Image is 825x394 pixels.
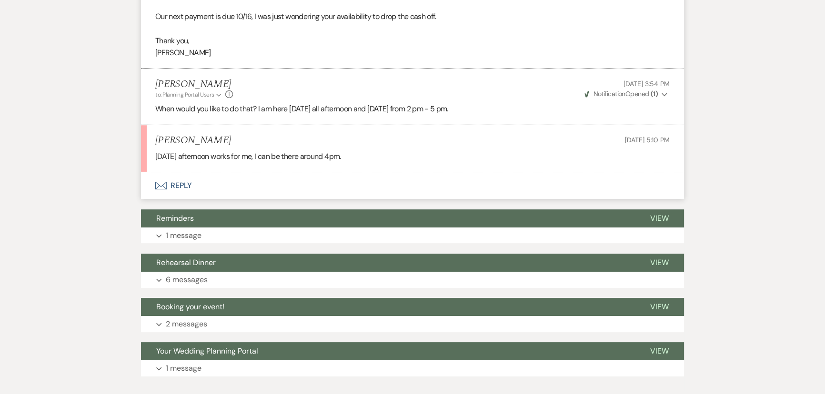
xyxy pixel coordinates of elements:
span: View [650,213,669,223]
strong: ( 1 ) [651,89,658,98]
button: View [635,342,684,360]
button: View [635,254,684,272]
span: View [650,302,669,312]
button: Your Wedding Planning Portal [141,342,635,360]
p: 1 message [166,362,201,374]
span: [DATE] 5:10 PM [625,136,670,144]
button: 2 messages [141,316,684,332]
p: Our next payment is due 10/16, I was just wondering your availability to drop the cash off. [155,10,670,23]
span: Your Wedding Planning Portal [156,346,258,356]
span: Reminders [156,213,194,223]
h5: [PERSON_NAME] [155,79,233,90]
p: [DATE] afternoon works for me, I can be there around 4pm. [155,150,670,163]
span: Notification [593,89,625,98]
button: Booking your event! [141,298,635,316]
span: View [650,257,669,267]
span: [DATE] 3:54 PM [624,79,670,88]
p: Thank you, [155,35,670,47]
span: to: Planning Portal Users [155,91,214,98]
button: NotificationOpened (1) [583,89,670,99]
button: 1 message [141,360,684,376]
span: Booking your event! [156,302,224,312]
button: Rehearsal Dinner [141,254,635,272]
span: View [650,346,669,356]
p: 1 message [166,229,201,242]
button: Reply [141,172,684,199]
button: to: Planning Portal Users [155,90,223,99]
p: 6 messages [166,274,208,286]
p: When would you like to do that? I am here [DATE] all afternoon and [DATE] from 2 pm - 5 pm. [155,103,670,115]
button: View [635,298,684,316]
p: 2 messages [166,318,207,330]
p: [PERSON_NAME] [155,47,670,59]
button: Reminders [141,209,635,227]
button: 6 messages [141,272,684,288]
span: Rehearsal Dinner [156,257,216,267]
button: 1 message [141,227,684,244]
button: View [635,209,684,227]
span: Opened [584,89,658,98]
h5: [PERSON_NAME] [155,135,231,147]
